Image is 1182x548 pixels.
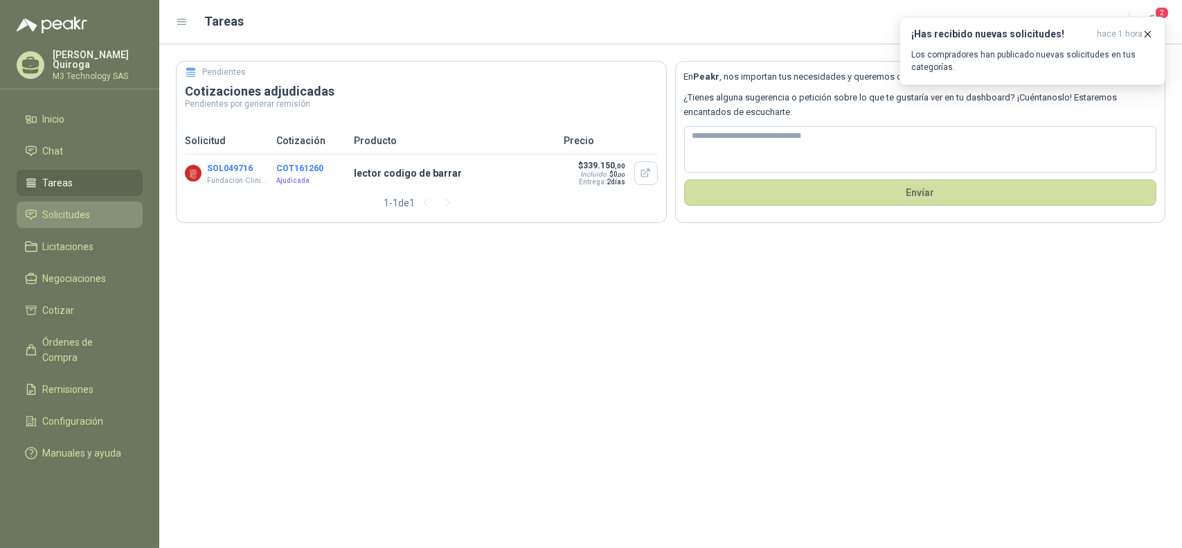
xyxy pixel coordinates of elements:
[610,170,626,178] span: $
[584,161,626,170] span: 339.150
[684,70,1157,84] p: En , nos importan tus necesidades y queremos ofrecerte la mejor solución de procurement posible.
[43,271,107,286] span: Negociaciones
[43,239,94,254] span: Licitaciones
[185,133,268,148] p: Solicitud
[354,133,556,148] p: Producto
[17,170,143,196] a: Tareas
[43,445,122,461] span: Manuales y ayuda
[43,382,94,397] span: Remisiones
[1097,28,1143,40] span: hace 1 hora
[684,179,1157,206] button: Envíar
[185,83,658,100] h3: Cotizaciones adjudicadas
[53,72,143,80] p: M3 Technology SAS
[564,133,658,148] p: Precio
[43,335,129,365] span: Órdenes de Compra
[17,17,87,33] img: Logo peakr
[899,17,1165,85] button: ¡Has recibido nuevas solicitudes!hace 1 hora Los compradores han publicado nuevas solicitudes en ...
[581,170,607,178] div: Incluido
[616,162,626,170] span: ,00
[384,192,459,214] div: 1 - 1 de 1
[354,166,556,181] p: lector codigo de barrar
[17,440,143,466] a: Manuales y ayuda
[694,71,720,82] b: Peakr
[17,376,143,403] a: Remisiones
[618,172,626,178] span: ,00
[17,202,143,228] a: Solicitudes
[17,106,143,132] a: Inicio
[207,175,270,186] p: Fundación Clínica Shaio
[911,28,1091,40] h3: ¡Has recibido nuevas solicitudes!
[43,207,91,222] span: Solicitudes
[17,329,143,371] a: Órdenes de Compra
[43,175,73,191] span: Tareas
[207,163,253,173] button: SOL049716
[578,178,626,186] p: Entrega:
[1140,10,1165,35] button: 2
[185,165,202,182] img: Company Logo
[203,66,247,79] h5: Pendientes
[276,163,323,173] button: COT161260
[43,112,65,127] span: Inicio
[43,143,64,159] span: Chat
[1154,6,1170,19] span: 2
[205,12,244,31] h1: Tareas
[17,408,143,434] a: Configuración
[185,100,658,108] p: Pendientes por generar remisión
[17,297,143,324] a: Cotizar
[53,50,143,69] p: [PERSON_NAME] Quiroga
[607,178,626,186] span: 2 días
[17,138,143,164] a: Chat
[911,48,1154,73] p: Los compradores han publicado nuevas solicitudes en tus categorías.
[614,170,626,178] span: 0
[684,91,1157,119] p: ¿Tienes alguna sugerencia o petición sobre lo que te gustaría ver en tu dashboard? ¡Cuéntanoslo! ...
[43,414,104,429] span: Configuración
[276,133,346,148] p: Cotización
[276,175,346,186] p: Ajudicada
[578,161,626,170] p: $
[43,303,75,318] span: Cotizar
[17,265,143,292] a: Negociaciones
[17,233,143,260] a: Licitaciones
